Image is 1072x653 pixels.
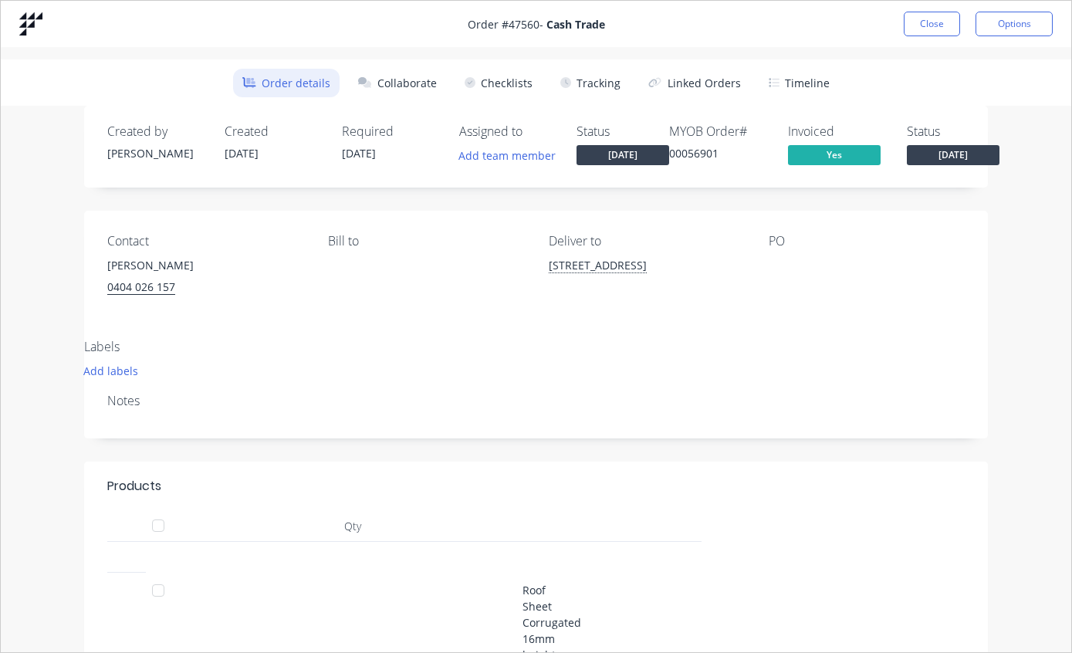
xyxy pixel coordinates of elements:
[577,145,669,164] span: [DATE]
[769,234,965,249] div: PO
[907,124,1007,139] div: Status
[19,12,42,36] img: Factory
[468,16,605,32] span: Order # 47560 -
[342,146,376,161] span: [DATE]
[788,124,888,139] div: Invoiced
[788,145,881,164] span: Yes
[577,124,669,139] div: Status
[84,340,447,354] div: Labels
[225,146,259,161] span: [DATE]
[107,124,200,139] div: Created by
[669,124,769,139] div: MYOB Order #
[107,477,161,496] div: Products
[328,234,524,249] div: Bill to
[107,255,303,276] div: [PERSON_NAME]
[107,234,303,249] div: Contact
[549,234,745,249] div: Deliver to
[459,124,552,139] div: Assigned to
[107,394,965,408] div: Notes
[904,12,960,36] button: Close
[107,255,303,304] div: [PERSON_NAME]0404 026 157
[459,145,564,166] button: Add team member
[349,69,446,97] button: Collaborate
[549,255,745,304] div: [STREET_ADDRESS]
[907,145,999,168] button: [DATE]
[639,69,750,97] button: Linked Orders
[233,69,340,97] button: Order details
[907,145,999,164] span: [DATE]
[551,69,630,97] button: Tracking
[759,69,839,97] button: Timeline
[188,511,516,542] div: Qty
[342,124,435,139] div: Required
[76,360,147,381] button: Add labels
[577,145,669,168] button: [DATE]
[451,145,564,166] button: Add team member
[546,17,605,32] strong: Cash Trade
[976,12,1053,36] button: Options
[225,124,317,139] div: Created
[455,69,542,97] button: Checklists
[107,145,200,161] div: [PERSON_NAME]
[669,145,769,161] div: 00056901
